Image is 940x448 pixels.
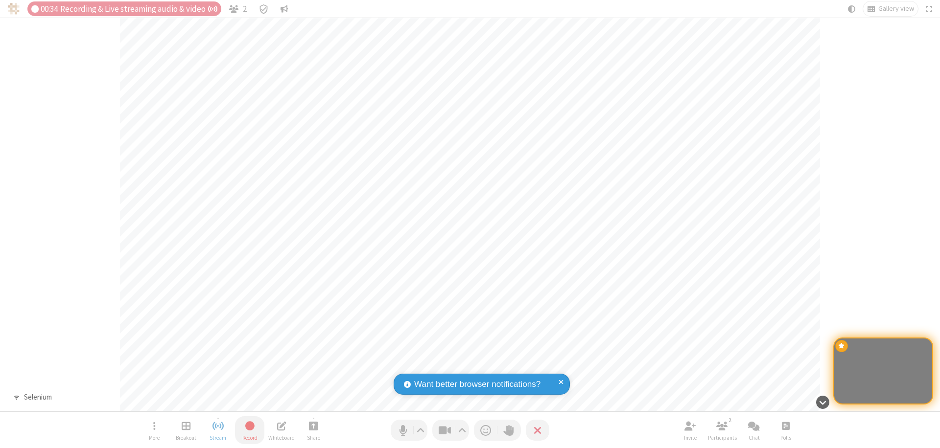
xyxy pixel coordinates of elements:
span: Polls [780,435,791,441]
button: Hide [812,390,833,414]
span: Recording & Live streaming audio & video [60,4,217,14]
button: Send a reaction [474,420,497,441]
span: 2 [243,4,247,14]
span: Gallery view [878,5,914,13]
button: Open chat [739,416,769,444]
div: Selenium [20,392,55,403]
button: Open participant list [225,1,251,16]
button: Raise hand [497,420,521,441]
div: Meeting details Encryption enabled [254,1,273,16]
span: Chat [749,435,760,441]
button: Stop video (⌘+Shift+V) [432,420,469,441]
span: Participants [708,435,737,441]
button: Open shared whiteboard [267,416,296,444]
div: 2 [726,416,734,425]
button: Fullscreen [922,1,937,16]
button: Conversation [277,1,292,16]
span: Record [242,435,258,441]
button: Stop streaming [203,416,233,444]
span: 00:34 [41,4,58,14]
button: End or leave meeting [526,420,549,441]
button: Change layout [863,1,918,16]
button: Manage Breakout Rooms [171,416,201,444]
span: Stream [210,435,226,441]
button: Open menu [140,416,169,444]
button: Invite participants (⌘+Shift+I) [676,416,705,444]
button: Using system theme [844,1,860,16]
button: Open poll [771,416,800,444]
span: Auto broadcast is active [208,5,217,13]
span: Want better browser notifications? [414,378,540,391]
button: Video setting [456,420,469,441]
button: Start sharing [299,416,328,444]
div: Audio & video [27,1,221,16]
button: Audio settings [414,420,427,441]
button: Open participant list [707,416,737,444]
span: Whiteboard [268,435,295,441]
button: Mute (⌘+Shift+A) [391,420,427,441]
img: QA Selenium DO NOT DELETE OR CHANGE [8,3,20,15]
span: Breakout [176,435,196,441]
span: Invite [684,435,697,441]
button: Stop recording [235,416,264,444]
span: More [149,435,160,441]
span: Share [307,435,320,441]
